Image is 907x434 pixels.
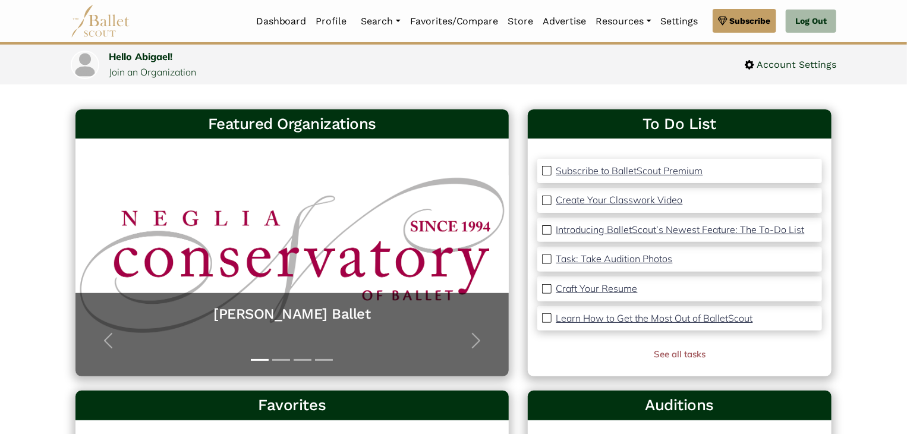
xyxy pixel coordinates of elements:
h3: Auditions [537,395,822,416]
a: Subscribe to BalletScout Premium [556,163,703,179]
a: Task: Take Audition Photos [556,251,673,267]
button: Slide 1 [251,353,269,367]
h3: Featured Organizations [85,114,499,134]
a: Create Your Classwork Video [556,193,683,208]
span: Account Settings [754,57,836,73]
a: Favorites/Compare [405,9,503,34]
a: To Do List [537,114,822,134]
a: Account Settings [745,57,836,73]
a: Dashboard [251,9,311,34]
p: Task: Take Audition Photos [556,253,673,265]
a: Introducing BalletScout’s Newest Feature: The To-Do List [556,222,805,238]
a: Advertise [538,9,591,34]
a: Profile [311,9,352,34]
a: Store [503,9,538,34]
a: Craft Your Resume [556,281,638,297]
p: Introducing BalletScout’s Newest Feature: The To-Do List [556,224,805,235]
button: Slide 2 [272,353,290,367]
button: Slide 4 [315,353,333,367]
p: Learn How to Get the Most Out of BalletScout [556,312,753,324]
a: Learn How to Get the Most Out of BalletScout [556,311,753,326]
p: Craft Your Resume [556,282,638,294]
img: profile picture [72,52,98,78]
a: Settings [656,9,703,34]
a: Search [357,9,405,34]
a: Resources [591,9,656,34]
a: [PERSON_NAME] Ballet [87,305,497,323]
img: gem.svg [718,14,728,27]
h3: Favorites [85,395,499,416]
a: Join an Organization [109,66,196,78]
a: Subscribe [713,9,776,33]
button: Slide 3 [294,353,311,367]
a: See all tasks [654,348,706,360]
a: Hello Abigael! [109,51,172,62]
a: Log Out [786,10,836,33]
span: Subscribe [730,14,771,27]
p: Create Your Classwork Video [556,194,683,206]
p: Subscribe to BalletScout Premium [556,165,703,177]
